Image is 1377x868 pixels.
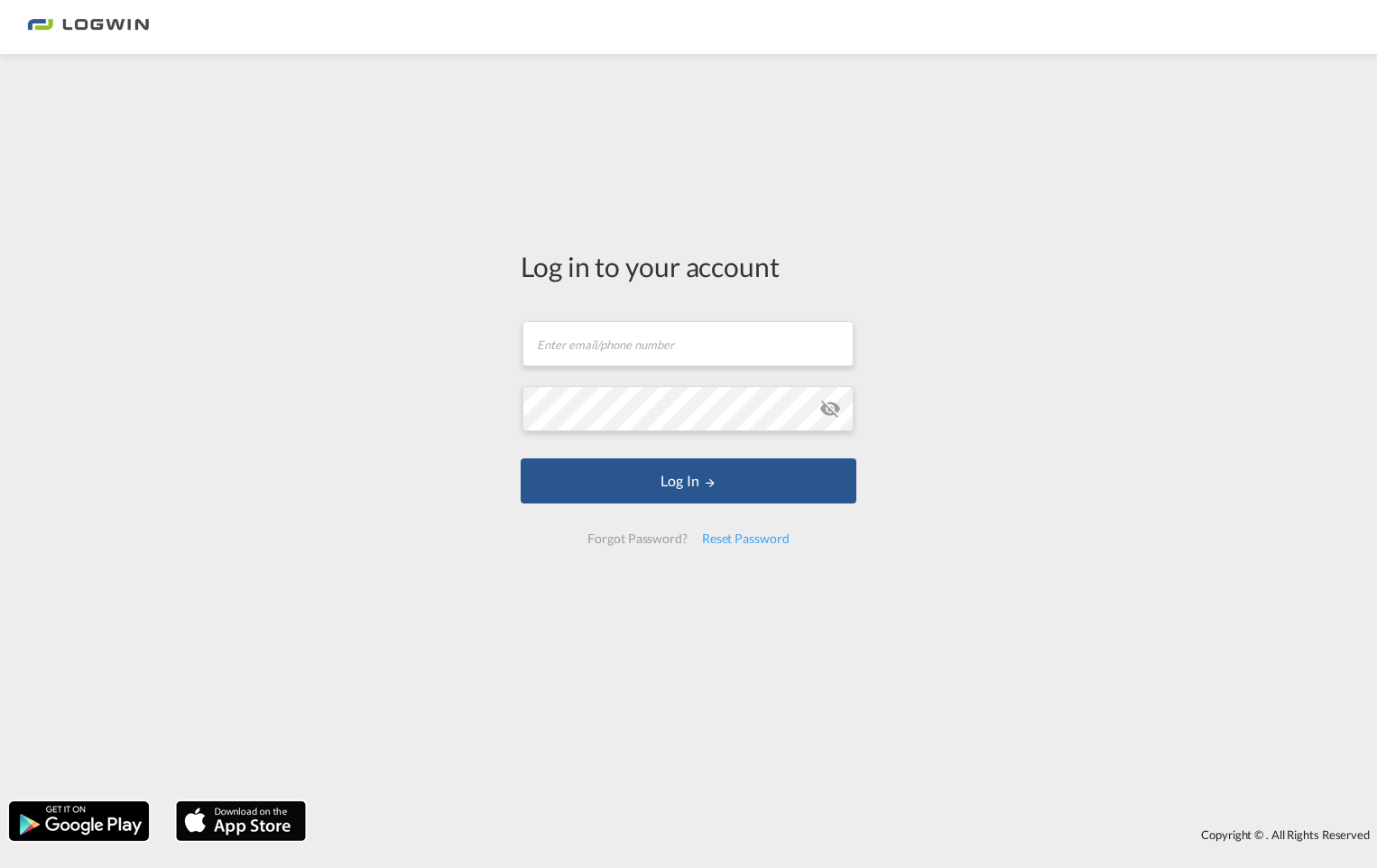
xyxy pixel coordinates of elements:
[315,819,1377,850] div: Copyright © . All Rights Reserved
[580,522,694,555] div: Forgot Password?
[695,522,797,555] div: Reset Password
[174,799,308,843] img: apple.png
[521,458,856,503] button: LOGIN
[522,321,854,366] input: Enter email/phone number
[27,7,149,48] img: 2761ae10d95411efa20a1f5e0282d2d7.png
[7,799,151,843] img: google.png
[819,398,841,420] md-icon: icon-eye-off
[521,247,856,285] div: Log in to your account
